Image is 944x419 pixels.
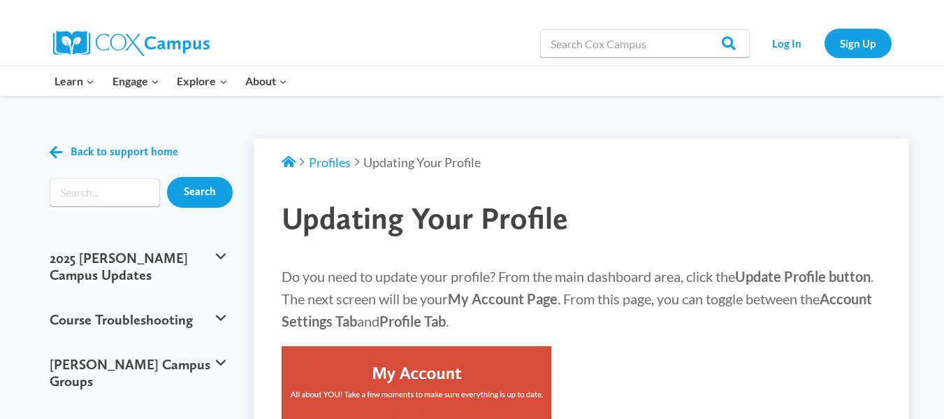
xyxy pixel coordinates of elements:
[282,265,881,332] p: Do you need to update your profile? From the main dashboard area, click the . The next screen wil...
[43,342,233,404] button: [PERSON_NAME] Campus Groups
[757,29,818,57] a: Log In
[55,72,94,90] span: Learn
[46,66,296,96] nav: Primary Navigation
[167,177,233,208] input: Search
[53,31,210,56] img: Cox Campus
[735,268,871,285] strong: Update Profile button
[309,155,351,170] a: Profiles
[282,199,568,236] span: Updating Your Profile
[50,178,161,206] form: Search form
[448,290,558,307] strong: My Account Page
[379,313,446,329] strong: Profile Tab
[825,29,892,57] a: Sign Up
[43,236,233,297] button: 2025 [PERSON_NAME] Campus Updates
[540,29,750,57] input: Search Cox Campus
[43,297,233,342] button: Course Troubleshooting
[282,155,296,170] a: Support Home
[50,178,161,206] input: Search input
[363,155,481,170] span: Updating Your Profile
[245,72,287,90] span: About
[757,29,892,57] nav: Secondary Navigation
[112,72,159,90] span: Engage
[50,142,178,162] a: Back to support home
[177,72,227,90] span: Explore
[71,145,178,159] span: Back to support home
